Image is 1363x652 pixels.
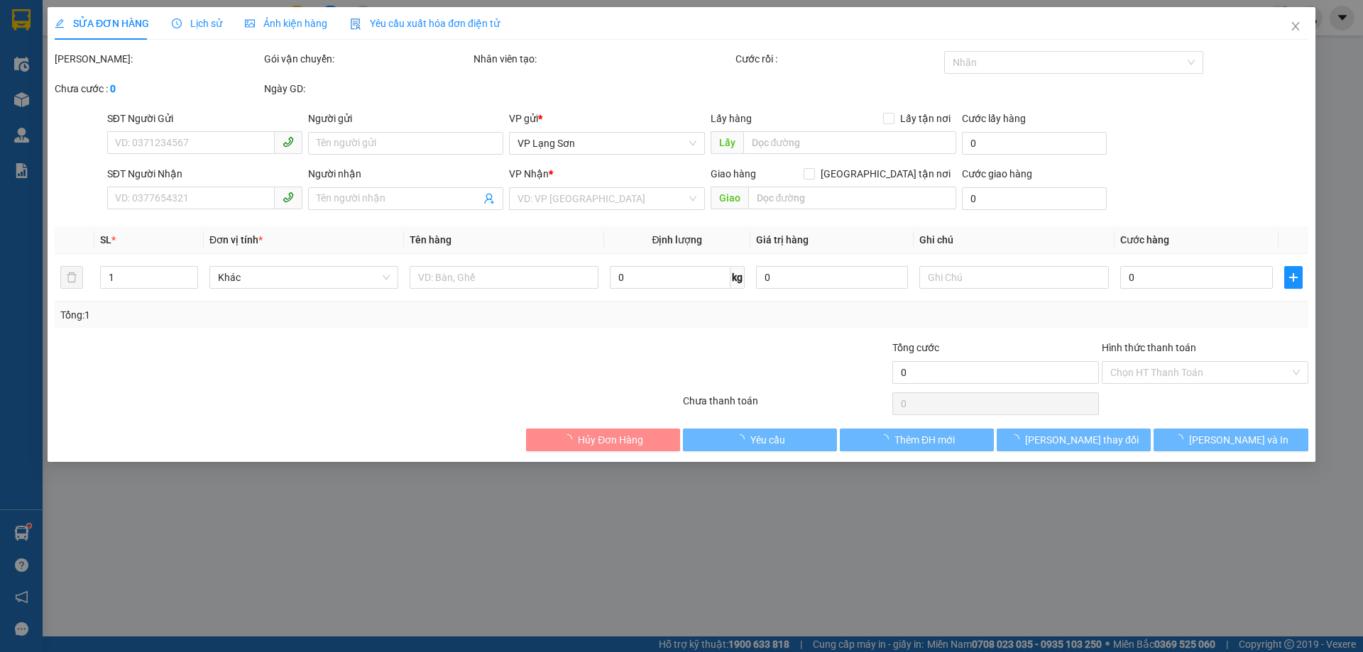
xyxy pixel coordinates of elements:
span: SỬA ĐƠN HÀNG [55,18,149,29]
div: SĐT Người Gửi [107,111,302,126]
div: Ngày GD: [264,81,471,96]
button: Close [1276,7,1315,47]
label: Hình thức thanh toán [1102,342,1196,353]
span: loading [1009,434,1025,444]
span: edit [55,18,65,28]
span: Yêu cầu xuất hóa đơn điện tử [350,18,500,29]
span: kg [730,266,745,289]
div: Chưa thanh toán [681,393,891,418]
button: Yêu cầu [683,429,837,451]
img: icon [350,18,361,30]
span: Lấy [711,131,743,154]
input: Cước giao hàng [962,187,1107,210]
span: Đơn vị tính [209,234,263,245]
span: [PERSON_NAME] và In [1189,432,1288,448]
div: Cước rồi : [735,51,942,67]
button: [PERSON_NAME] và In [1154,429,1308,451]
span: Yêu cầu [750,432,785,448]
div: Nhân viên tạo: [474,51,733,67]
button: plus [1284,266,1303,289]
b: 0 [110,83,116,94]
span: phone [283,136,294,148]
div: SĐT Người Nhận [107,166,302,182]
input: Ghi Chú [920,266,1109,289]
span: loading [1173,434,1189,444]
span: user-add [484,193,496,204]
button: Hủy Đơn Hàng [526,429,680,451]
th: Ghi chú [914,226,1115,254]
input: Dọc đường [743,131,956,154]
span: Định lượng [652,234,703,245]
span: clock-circle [172,18,182,28]
input: Dọc đường [748,187,956,209]
span: Giao [711,187,748,209]
span: Hủy Đơn Hàng [578,432,643,448]
span: Tên hàng [410,234,451,245]
span: Giá trị hàng [756,234,809,245]
button: [PERSON_NAME] thay đổi [997,429,1151,451]
span: Lấy tận nơi [894,111,956,126]
span: plus [1285,272,1302,283]
span: Ảnh kiện hàng [245,18,327,29]
div: Người gửi [308,111,503,126]
span: [PERSON_NAME] thay đổi [1025,432,1139,448]
span: Cước hàng [1120,234,1169,245]
span: Giao hàng [711,168,756,179]
input: VD: Bàn, Ghế [410,266,598,289]
span: Lấy hàng [711,113,752,124]
span: Thêm ĐH mới [894,432,955,448]
input: Cước lấy hàng [962,132,1107,155]
span: Lịch sử [172,18,222,29]
label: Cước lấy hàng [962,113,1026,124]
span: close [1290,21,1301,32]
div: Gói vận chuyển: [264,51,471,67]
label: Cước giao hàng [962,168,1032,179]
div: [PERSON_NAME]: [55,51,261,67]
button: Thêm ĐH mới [840,429,994,451]
span: loading [562,434,578,444]
span: SL [100,234,111,245]
div: Tổng: 1 [60,307,526,323]
span: Tổng cước [892,342,939,353]
button: delete [60,266,83,289]
span: Khác [218,267,390,288]
div: VP gửi [510,111,705,126]
span: loading [735,434,750,444]
span: phone [283,192,294,203]
span: picture [245,18,255,28]
span: VP Nhận [510,168,549,179]
span: [GEOGRAPHIC_DATA] tận nơi [815,166,956,182]
span: loading [879,434,894,444]
div: Người nhận [308,166,503,182]
span: VP Lạng Sơn [518,133,696,154]
div: Chưa cước : [55,81,261,96]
